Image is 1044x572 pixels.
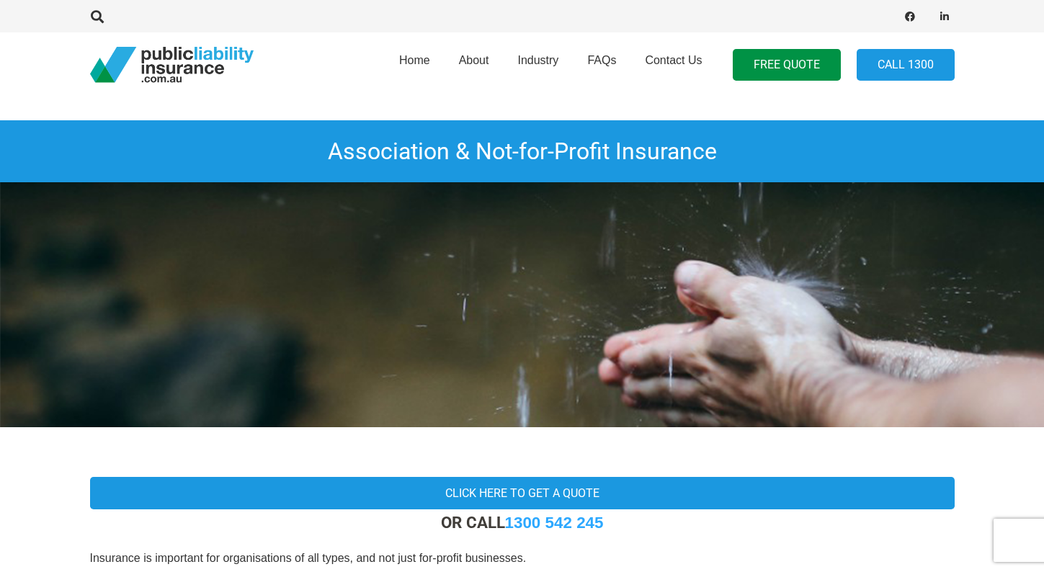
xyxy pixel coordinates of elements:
[573,28,630,102] a: FAQs
[900,6,920,27] a: Facebook
[857,49,955,81] a: Call 1300
[630,28,716,102] a: Contact Us
[645,54,702,66] span: Contact Us
[505,514,604,532] a: 1300 542 245
[445,28,504,102] a: About
[90,550,955,566] p: Insurance is important for organisations of all types, and not just for-profit businesses.
[90,477,955,509] a: Click Here To Get a Quote
[441,513,604,532] strong: OR CALL
[587,54,616,66] span: FAQs
[459,54,489,66] span: About
[934,6,955,27] a: LinkedIn
[84,10,112,23] a: Search
[503,28,573,102] a: Industry
[733,49,841,81] a: FREE QUOTE
[399,54,430,66] span: Home
[90,47,254,83] a: pli_logotransparent
[517,54,558,66] span: Industry
[385,28,445,102] a: Home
